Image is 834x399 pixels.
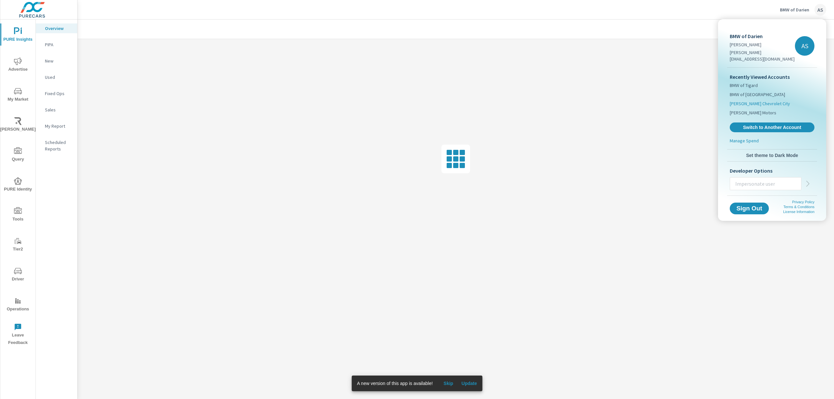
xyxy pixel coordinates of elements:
[730,49,795,62] p: [PERSON_NAME][EMAIL_ADDRESS][DOMAIN_NAME]
[730,41,795,48] p: [PERSON_NAME]
[733,124,811,130] span: Switch to Another Account
[784,205,814,209] a: Terms & Conditions
[730,73,814,81] p: Recently Viewed Accounts
[727,137,817,147] a: Manage Spend
[730,122,814,132] a: Switch to Another Account
[730,152,814,158] span: Set theme to Dark Mode
[735,206,764,211] span: Sign Out
[730,109,776,116] span: [PERSON_NAME] Motors
[795,36,814,56] div: AS
[730,137,759,144] p: Manage Spend
[783,210,814,214] a: License Information
[727,150,817,161] button: Set theme to Dark Mode
[730,82,758,89] span: BMW of Tigard
[730,175,801,192] input: Impersonate user
[730,32,795,40] p: BMW of Darien
[792,200,814,204] a: Privacy Policy
[730,100,790,107] span: [PERSON_NAME] Chevrolet City
[730,203,769,214] button: Sign Out
[730,167,814,175] p: Developer Options
[730,91,785,98] span: BMW of [GEOGRAPHIC_DATA]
